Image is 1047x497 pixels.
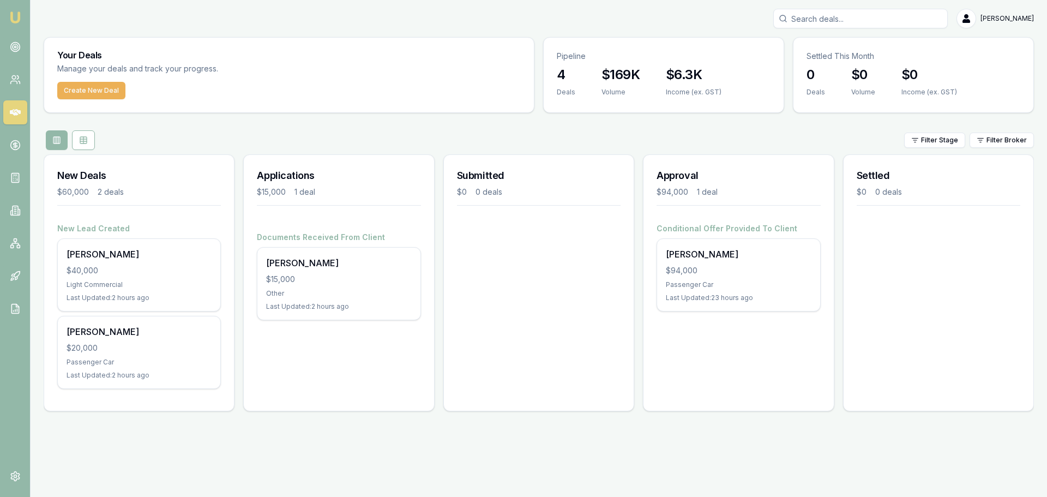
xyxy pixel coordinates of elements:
h4: Documents Received From Client [257,232,420,243]
div: Income (ex. GST) [666,88,721,97]
img: emu-icon-u.png [9,11,22,24]
span: [PERSON_NAME] [980,14,1034,23]
div: Passenger Car [67,358,212,367]
div: [PERSON_NAME] [666,248,811,261]
p: Settled This Month [807,51,1020,62]
div: Volume [851,88,875,97]
div: Passenger Car [666,280,811,289]
div: $94,000 [666,265,811,276]
h3: Submitted [457,168,621,183]
div: 1 deal [697,187,718,197]
h4: New Lead Created [57,223,221,234]
div: Last Updated: 2 hours ago [67,294,212,302]
h3: $6.3K [666,66,721,83]
div: 2 deals [98,187,124,197]
input: Search deals [773,9,948,28]
h3: Your Deals [57,51,521,59]
p: Manage your deals and track your progress. [57,63,336,75]
div: Last Updated: 2 hours ago [67,371,212,380]
button: Filter Broker [970,133,1034,148]
div: $0 [457,187,467,197]
h4: Conditional Offer Provided To Client [657,223,820,234]
div: Deals [557,88,575,97]
h3: $169K [601,66,640,83]
div: Income (ex. GST) [901,88,957,97]
div: Other [266,289,411,298]
div: $15,000 [257,187,286,197]
div: Last Updated: 2 hours ago [266,302,411,311]
div: Last Updated: 23 hours ago [666,294,811,302]
div: $20,000 [67,343,212,354]
h3: Applications [257,168,420,183]
button: Filter Stage [904,133,965,148]
h3: Settled [857,168,1020,183]
div: Deals [807,88,825,97]
div: [PERSON_NAME] [67,325,212,338]
div: [PERSON_NAME] [67,248,212,261]
span: Filter Stage [921,136,958,145]
div: $40,000 [67,265,212,276]
div: Light Commercial [67,280,212,289]
h3: $0 [851,66,875,83]
h3: 0 [807,66,825,83]
div: 1 deal [294,187,315,197]
span: Filter Broker [986,136,1027,145]
h3: 4 [557,66,575,83]
div: Volume [601,88,640,97]
div: [PERSON_NAME] [266,256,411,270]
div: $60,000 [57,187,89,197]
div: 0 deals [476,187,502,197]
h3: $0 [901,66,957,83]
p: Pipeline [557,51,771,62]
h3: Approval [657,168,820,183]
div: $15,000 [266,274,411,285]
div: $94,000 [657,187,688,197]
h3: New Deals [57,168,221,183]
div: $0 [857,187,867,197]
button: Create New Deal [57,82,125,99]
div: 0 deals [875,187,902,197]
